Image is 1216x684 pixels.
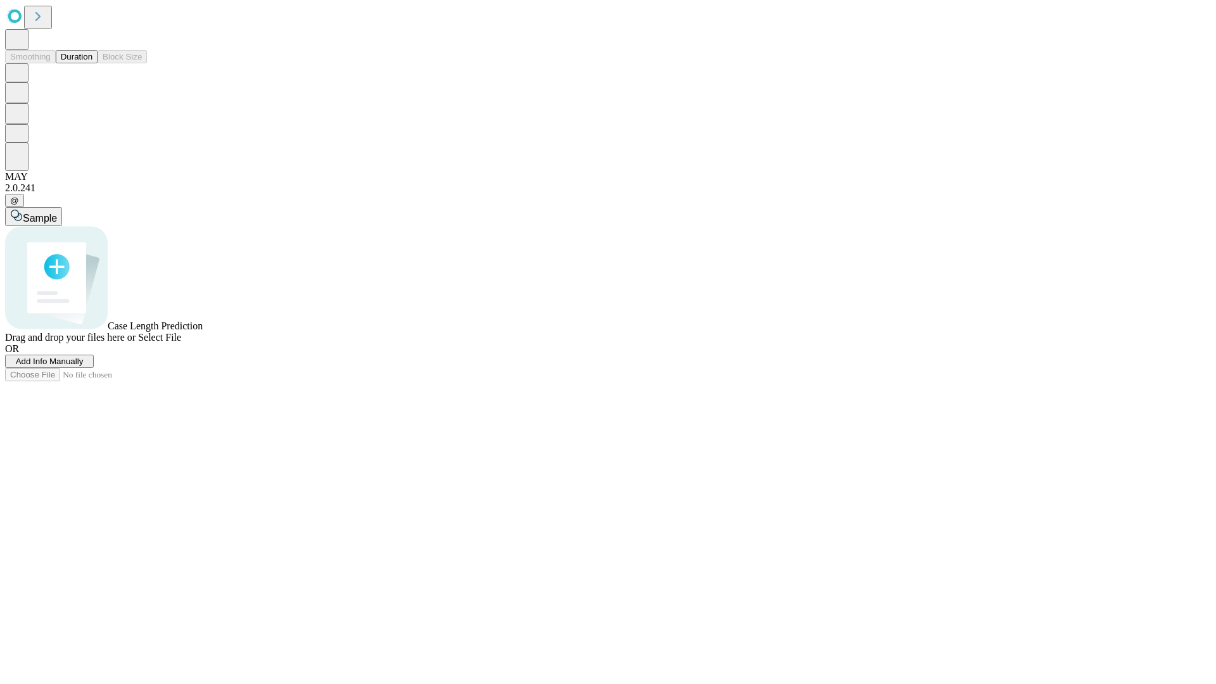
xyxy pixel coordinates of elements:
[5,194,24,207] button: @
[5,355,94,368] button: Add Info Manually
[138,332,181,343] span: Select File
[5,207,62,226] button: Sample
[5,332,136,343] span: Drag and drop your files here or
[5,171,1211,182] div: MAY
[16,357,84,366] span: Add Info Manually
[56,50,98,63] button: Duration
[5,343,19,354] span: OR
[108,320,203,331] span: Case Length Prediction
[23,213,57,224] span: Sample
[5,182,1211,194] div: 2.0.241
[5,50,56,63] button: Smoothing
[10,196,19,205] span: @
[98,50,147,63] button: Block Size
